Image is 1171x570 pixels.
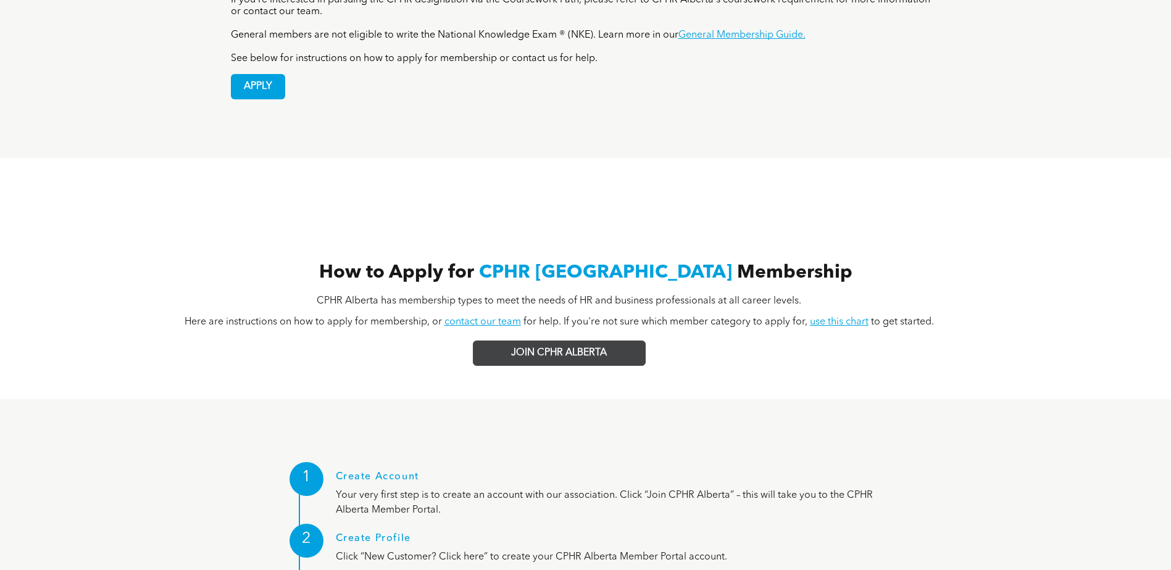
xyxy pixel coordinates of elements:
a: contact our team [444,317,521,327]
span: CPHR [GEOGRAPHIC_DATA] [479,263,732,282]
span: to get started. [871,317,934,327]
h1: Create Profile [336,533,894,550]
a: use this chart [810,317,869,327]
p: Your very first step is to create an account with our association. Click “Join CPHR Alberta” – th... [336,488,894,518]
h1: Create Account [336,471,894,488]
a: APPLY [231,74,285,99]
span: for help. If you're not sure which member category to apply for, [523,317,807,327]
span: Here are instructions on how to apply for membership, or [185,317,442,327]
div: 1 [290,462,323,496]
p: General members are not eligible to write the National Knowledge Exam ® (NKE). Learn more in our [231,30,941,41]
span: APPLY [231,75,285,99]
span: JOIN CPHR ALBERTA [511,347,607,359]
span: How to Apply for [319,263,474,282]
p: Click “New Customer? Click here” to create your CPHR Alberta Member Portal account. [336,550,894,564]
a: JOIN CPHR ALBERTA [473,341,646,366]
a: General Membership Guide. [678,30,806,40]
span: CPHR Alberta has membership types to meet the needs of HR and business professionals at all caree... [317,296,801,306]
p: See below for instructions on how to apply for membership or contact us for help. [231,53,941,65]
span: Membership [737,263,852,282]
div: 2 [290,524,323,558]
